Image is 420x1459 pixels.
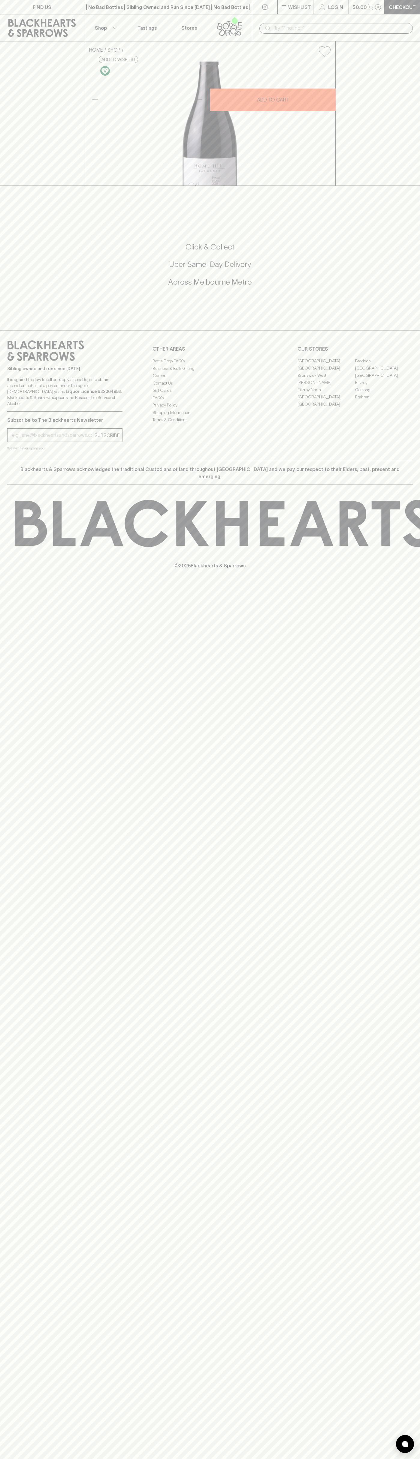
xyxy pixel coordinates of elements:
[377,5,379,9] p: 0
[95,24,107,32] p: Shop
[298,372,355,379] a: Brunswick West
[389,4,416,11] p: Checkout
[355,379,413,386] a: Fitzroy
[92,429,122,442] button: SUBSCRIBE
[33,4,51,11] p: FIND US
[355,393,413,400] a: Prahran
[355,357,413,364] a: Braddon
[7,366,122,372] p: Sibling owned and run since [DATE]
[316,44,333,59] button: Add to wishlist
[355,372,413,379] a: [GEOGRAPHIC_DATA]
[328,4,343,11] p: Login
[84,62,335,186] img: 40282.png
[137,24,157,32] p: Tastings
[181,24,197,32] p: Stores
[257,96,289,103] p: ADD TO CART
[7,259,413,269] h5: Uber Same-Day Delivery
[84,14,126,41] button: Shop
[7,416,122,424] p: Subscribe to The Blackhearts Newsletter
[153,409,268,416] a: Shipping Information
[12,466,408,480] p: Blackhearts & Sparrows acknowledges the traditional Custodians of land throughout [GEOGRAPHIC_DAT...
[153,379,268,387] a: Contact Us
[298,400,355,408] a: [GEOGRAPHIC_DATA]
[7,376,122,406] p: It is against the law to sell or supply alcohol to, or to obtain alcohol on behalf of a person un...
[355,364,413,372] a: [GEOGRAPHIC_DATA]
[95,432,120,439] p: SUBSCRIBE
[153,372,268,379] a: Careers
[99,56,138,63] button: Add to wishlist
[298,357,355,364] a: [GEOGRAPHIC_DATA]
[298,386,355,393] a: Fitzroy North
[168,14,210,41] a: Stores
[153,365,268,372] a: Business & Bulk Gifting
[99,65,111,77] a: Made without the use of any animal products.
[153,358,268,365] a: Bottle Drop FAQ's
[402,1441,408,1447] img: bubble-icon
[355,386,413,393] a: Geelong
[298,393,355,400] a: [GEOGRAPHIC_DATA]
[153,345,268,352] p: OTHER AREAS
[12,430,92,440] input: e.g. jane@blackheartsandsparrows.com.au
[89,47,103,53] a: HOME
[153,387,268,394] a: Gift Cards
[7,242,413,252] h5: Click & Collect
[210,89,336,111] button: ADD TO CART
[298,364,355,372] a: [GEOGRAPHIC_DATA]
[126,14,168,41] a: Tastings
[100,66,110,76] img: Vegan
[352,4,367,11] p: $0.00
[7,277,413,287] h5: Across Melbourne Metro
[153,416,268,424] a: Terms & Conditions
[7,218,413,319] div: Call to action block
[298,345,413,352] p: OUR STORES
[153,394,268,401] a: FAQ's
[298,379,355,386] a: [PERSON_NAME]
[7,445,122,451] p: We will never spam you
[274,23,408,33] input: Try "Pinot noir"
[153,402,268,409] a: Privacy Policy
[107,47,120,53] a: SHOP
[66,389,121,394] strong: Liquor License #32064953
[288,4,311,11] p: Wishlist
